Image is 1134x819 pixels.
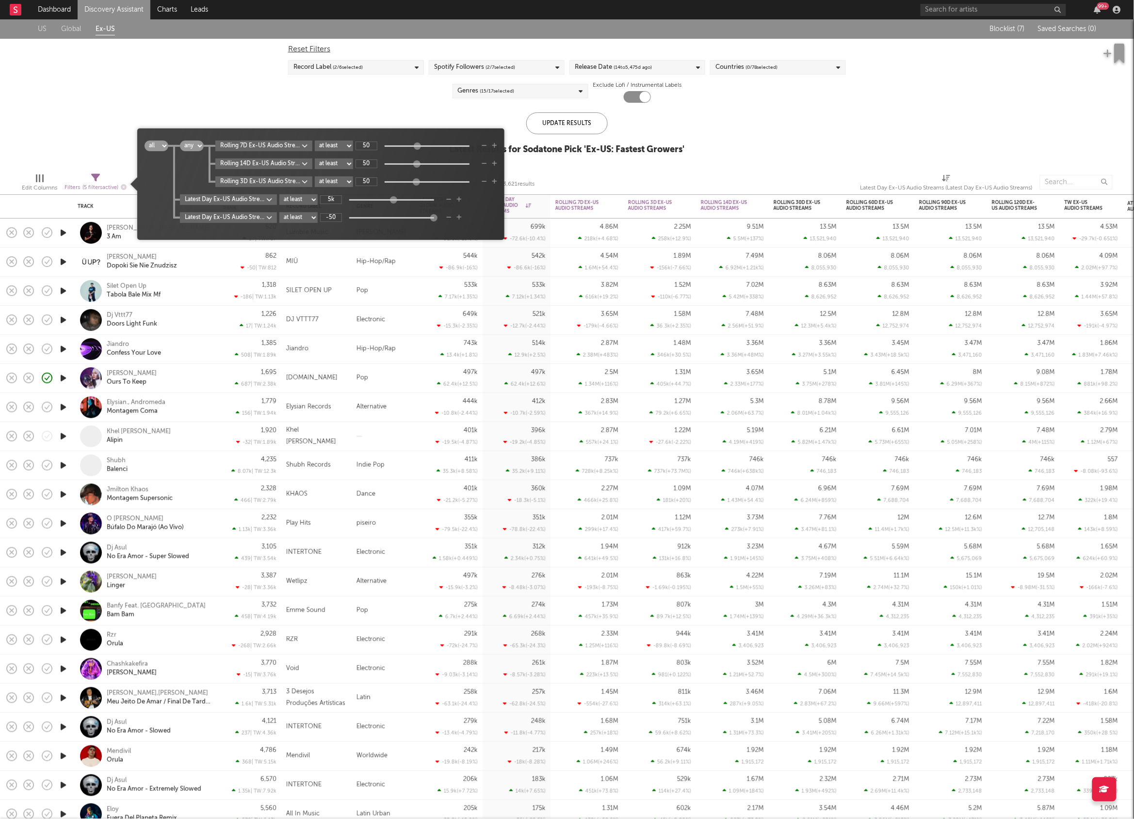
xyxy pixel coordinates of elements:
div: 533k [532,282,546,288]
div: Dj Vttt77 [107,311,132,320]
div: 497k [531,369,546,376]
a: Ours To Keep [107,378,146,387]
div: Latest Day Ex-US Audio Streams (Latest Day Ex-US Audio Streams) [860,182,1033,194]
a: Dopoki Sie Nie Znudzisz [107,262,177,270]
div: 79.2k ( +6.65 % ) [649,410,691,416]
a: Jmilton Khaos [107,486,148,494]
div: -12.7k ( -2.44 % ) [504,323,546,329]
a: Elysian., Andromeda [107,398,165,407]
div: 12.8M [892,311,909,317]
div: 8,626,952 [878,294,909,300]
a: Shubh [107,457,126,465]
div: 4.54M [600,253,618,259]
div: 8,055,930 [805,265,837,271]
div: Tabola Bale Mix Mf [107,291,161,299]
div: -50 | TW: 812 [223,265,276,271]
a: Dj Asul [107,718,127,727]
div: 1.48M [674,340,691,346]
a: No Era Amor - Extremely Slowed [107,785,201,794]
a: No Era Amor - Super Slowed [107,552,189,561]
a: Doors Light Funk [107,320,157,329]
a: [PERSON_NAME],[PERSON_NAME] [107,689,208,698]
div: 533k [464,282,478,288]
a: [PERSON_NAME] [107,369,157,378]
div: 2.66M [1100,398,1118,405]
div: Electronic [352,306,415,335]
div: Release Date [575,62,652,73]
span: ( 14 to 5,475 d ago) [614,62,652,73]
div: 687 | TW: 2.38k [223,381,276,387]
div: 649k [463,311,478,317]
a: Mendivil [107,747,131,756]
span: ( 7 ) [1018,26,1025,32]
div: Khel [PERSON_NAME] [286,425,347,448]
div: Búfalo Do Marajó (Ao Vivo) [107,523,184,532]
div: 1,318 [262,282,276,288]
div: Pop [352,277,415,306]
div: 616k ( +19.2 % ) [579,294,618,300]
div: Rolling 7D Ex-US Audio Streams [555,200,604,211]
div: 99 + [1097,2,1109,10]
div: 3,471,160 [952,352,982,358]
div: TW Ex-US Audio Streams [1065,200,1103,211]
div: Pop [352,364,415,393]
div: [PERSON_NAME], [PERSON_NAME] [107,224,210,233]
div: 9.51M [747,224,764,230]
div: 13.4k ( +1.8 % ) [440,352,478,358]
div: 2.06M ( +63.7 % ) [721,410,764,416]
div: -186 | TW: 1.13k [223,294,276,300]
div: 7.49M [746,253,764,259]
label: Exclude Lofi / Instrumental Labels [593,79,682,91]
div: 17 | TW: 1.24k [223,323,276,329]
div: 12.8M [1038,311,1055,317]
div: Rolling 120D Ex-US Audio Streams [992,200,1040,211]
div: 12.5M [820,311,837,317]
div: 8.06M [964,253,982,259]
a: Ex-US [96,23,115,35]
div: Filters(5 filters active) [65,170,127,198]
div: Latest Day Ex-US Audio Streams (Latest Day Ex-US Audio Streams) [860,170,1033,198]
div: 4.86M [600,224,618,230]
div: -110k ( -6.77 % ) [651,294,691,300]
div: Record Label [293,62,363,73]
div: 13.5M [893,224,909,230]
div: 1.78M [1101,369,1118,376]
div: Rolling 90D Ex-US Audio Streams [919,200,968,211]
div: 13,521,940 [804,236,837,242]
div: 8M [973,369,982,376]
div: 401k [464,427,478,434]
a: Orula [107,756,123,765]
div: 8.63M [964,282,982,288]
div: 2.33M ( +177 % ) [724,381,764,387]
div: 1,779 [261,398,276,405]
div: Balenci [107,465,128,474]
div: 9.56M [891,398,909,405]
a: Jiandro [107,340,129,349]
div: 62.4k ( +12.6 % ) [504,381,546,387]
a: Eloy [107,805,119,814]
span: ( 2 / 7 selected) [486,62,515,73]
div: 9.08M [1037,369,1055,376]
div: 3.36M [819,340,837,346]
div: 9,555,126 [879,410,909,416]
div: 12,752,974 [876,323,909,329]
a: Dj Asul [107,776,127,785]
div: 12.9k ( +2.5 % ) [508,352,546,358]
div: 1.22M [675,427,691,434]
div: -191k ( -4.97 % ) [1078,323,1118,329]
a: US [38,23,47,35]
div: 3.75M ( +278 % ) [796,381,837,387]
div: Reset Filters [288,44,846,55]
div: [PERSON_NAME] [107,573,157,582]
a: O [PERSON_NAME] [107,515,163,523]
div: Jiandro [286,343,308,355]
div: 3.65M [746,369,764,376]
